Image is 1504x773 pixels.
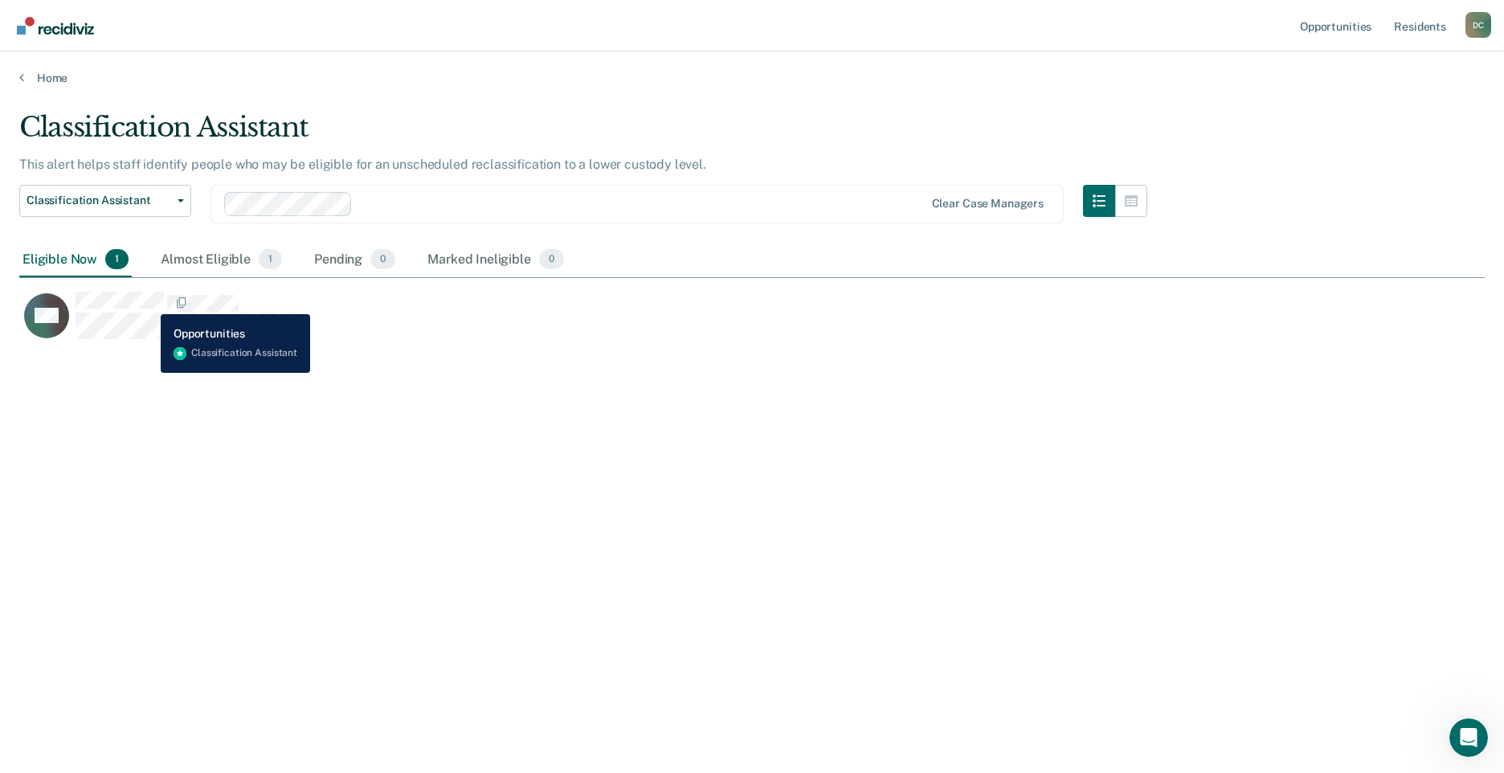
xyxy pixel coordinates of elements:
[311,243,398,278] div: Pending0
[1465,12,1491,38] div: D C
[539,249,564,270] span: 0
[19,291,1302,355] div: CaseloadOpportunityCell-140904
[27,194,171,207] span: Classification Assistant
[370,249,395,270] span: 0
[19,185,191,217] button: Classification Assistant
[105,249,129,270] span: 1
[19,243,132,278] div: Eligible Now1
[19,157,706,172] p: This alert helps staff identify people who may be eligible for an unscheduled reclassification to...
[19,71,1485,85] a: Home
[932,197,1044,211] div: Clear case managers
[1465,12,1491,38] button: Profile dropdown button
[19,111,1147,157] div: Classification Assistant
[424,243,567,278] div: Marked Ineligible0
[17,17,94,35] img: Recidiviz
[259,249,282,270] span: 1
[1449,718,1488,757] iframe: Intercom live chat
[157,243,285,278] div: Almost Eligible1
